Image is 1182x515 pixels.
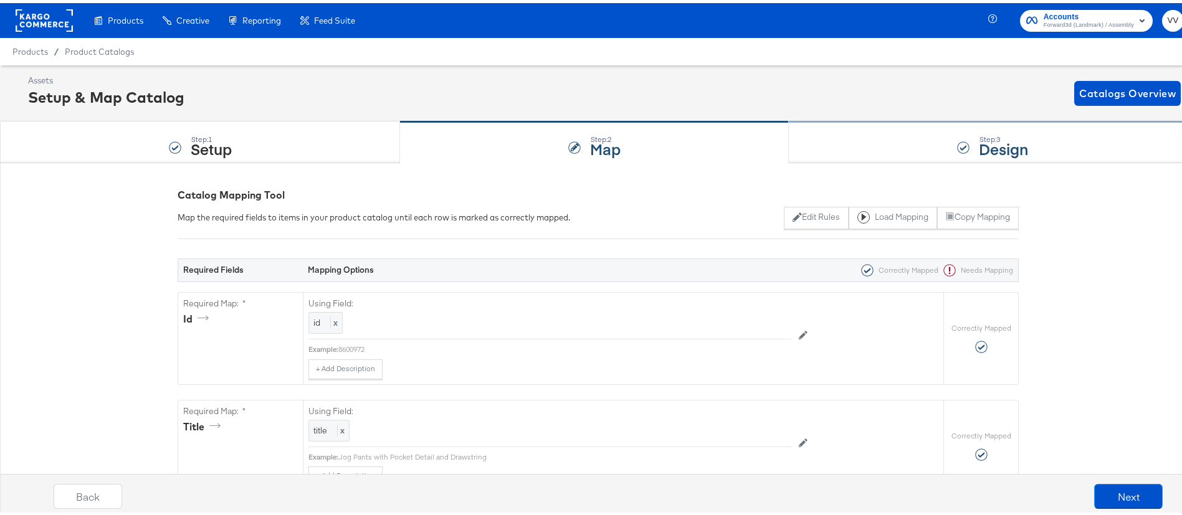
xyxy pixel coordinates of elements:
label: Using Field: [308,295,791,306]
strong: Design [979,135,1028,156]
span: id [313,314,320,325]
label: Required Map: * [183,402,298,414]
button: + Add Description [308,356,383,376]
div: title [183,417,225,431]
strong: Required Fields [183,261,244,272]
div: Catalog Mapping Tool [178,185,1019,199]
div: Example: [308,449,338,459]
div: Step: 1 [191,132,232,141]
span: Accounts [1044,7,1134,21]
span: x [330,314,338,325]
label: Using Field: [308,402,791,414]
button: Catalogs Overview [1074,78,1181,103]
strong: Setup [191,135,232,156]
div: Jog Pants with Pocket Detail and Drawstring [338,449,791,459]
span: x [337,422,345,433]
span: Products [12,44,48,54]
div: Step: 2 [590,132,621,141]
div: Setup & Map Catalog [28,83,184,105]
div: Needs Mapping [938,261,1013,273]
span: title [313,422,327,433]
span: Reporting [242,12,281,22]
span: Products [108,12,143,22]
span: / [48,44,65,54]
span: Creative [176,12,209,22]
label: Correctly Mapped [951,320,1011,330]
div: Example: [308,341,338,351]
div: Step: 3 [979,132,1028,141]
span: Forward3d (Landmark) / Assembly [1044,17,1134,27]
button: Edit Rules [784,204,848,226]
div: Map the required fields to items in your product catalog until each row is marked as correctly ma... [178,209,570,220]
div: 8600972 [338,341,791,351]
a: Product Catalogs [65,44,134,54]
span: Catalogs Overview [1079,82,1176,99]
button: AccountsForward3d (Landmark) / Assembly [1020,7,1153,29]
span: VV [1167,11,1179,25]
button: Next [1094,481,1163,506]
strong: Mapping Options [308,261,374,272]
div: Correctly Mapped [856,261,938,273]
div: id [183,309,213,323]
span: Feed Suite [314,12,355,22]
strong: Map [590,135,621,156]
label: Correctly Mapped [951,428,1011,438]
div: Assets [28,72,184,83]
button: Copy Mapping [937,204,1019,226]
button: Back [54,481,122,506]
button: Load Mapping [849,204,937,226]
label: Required Map: * [183,295,298,306]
